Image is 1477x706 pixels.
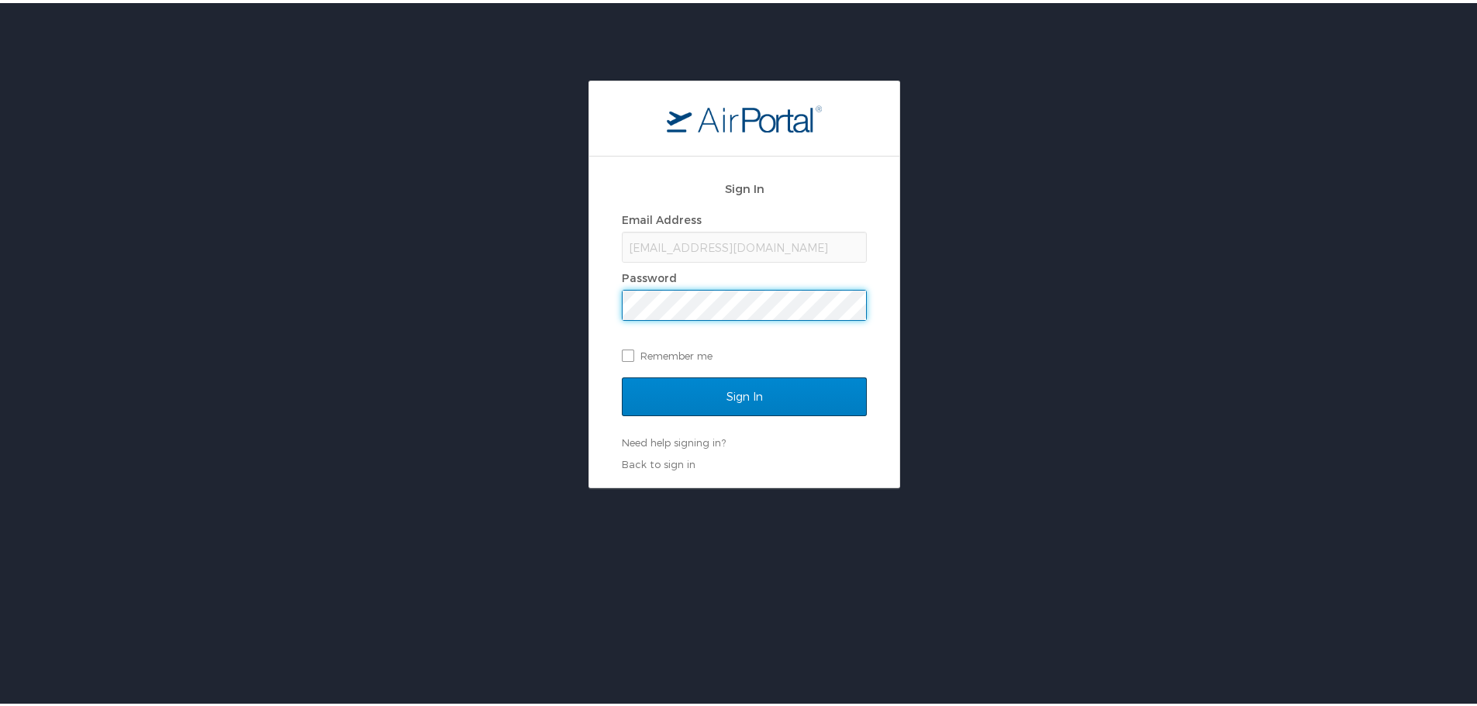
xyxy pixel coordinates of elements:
[622,433,726,446] a: Need help signing in?
[667,102,822,129] img: logo
[622,455,695,467] a: Back to sign in
[622,210,702,223] label: Email Address
[622,374,867,413] input: Sign In
[622,177,867,195] h2: Sign In
[622,268,677,281] label: Password
[622,341,867,364] label: Remember me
